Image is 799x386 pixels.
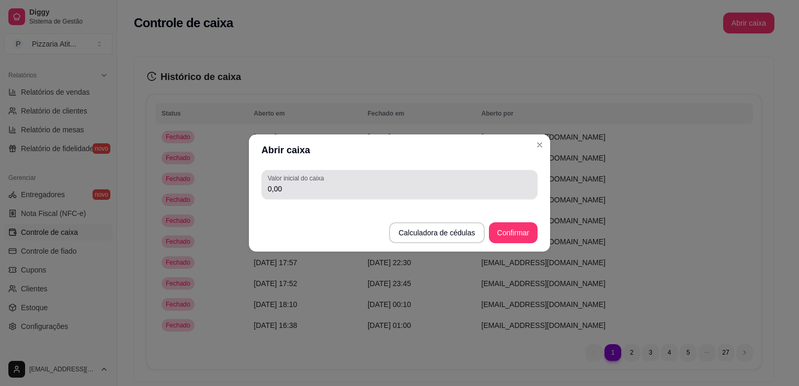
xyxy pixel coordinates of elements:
label: Valor inicial do caixa [268,174,327,183]
button: Close [531,137,548,153]
button: Calculadora de cédulas [389,222,484,243]
button: Confirmar [489,222,538,243]
input: Valor inicial do caixa [268,184,531,194]
header: Abrir caixa [249,134,550,166]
